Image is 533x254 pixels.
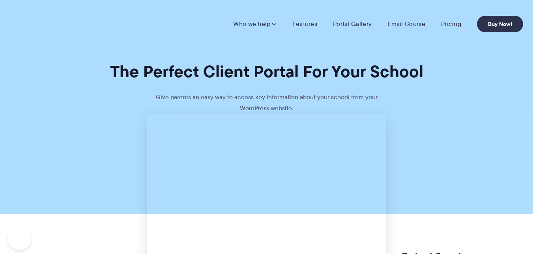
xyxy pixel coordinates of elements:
iframe: Toggle Customer Support [8,226,32,250]
a: Email Course [387,20,425,28]
p: Give parents an easy way to access key information about your school from your WordPress website. [148,92,385,114]
a: Features [292,20,317,28]
a: Portal Gallery [333,20,372,28]
a: Buy Now! [477,16,523,32]
a: Who we help [233,20,276,28]
a: Pricing [441,20,461,28]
